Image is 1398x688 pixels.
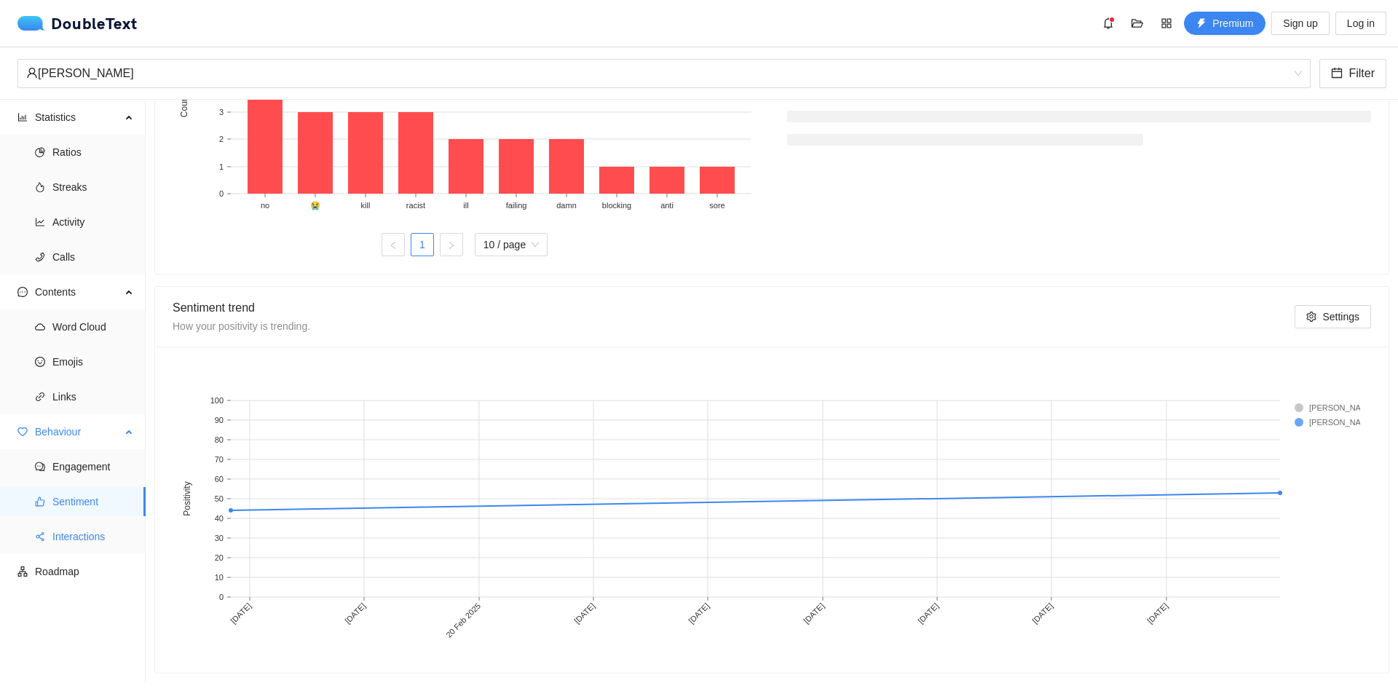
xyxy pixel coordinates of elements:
button: left [382,233,405,256]
text: 2 [219,135,224,143]
text: Positivity [182,482,192,516]
li: 1 [411,233,434,256]
span: Sign up [1283,15,1317,31]
text: 20 [215,553,224,562]
text: 😭 [310,200,320,210]
span: comment [35,462,45,472]
span: Links [52,382,134,411]
span: phone [35,252,45,262]
text: 60 [215,475,224,483]
text: 0 [219,593,224,601]
text: [DATE] [572,601,596,625]
span: Interactions [52,522,134,551]
text: 0 [219,189,224,198]
span: Behaviour [35,417,121,446]
text: 70 [215,455,224,464]
text: failing [506,201,527,210]
button: folder-open [1126,12,1149,35]
text: 3 [219,108,224,116]
text: anti [660,201,674,210]
li: Next Page [440,233,463,256]
span: share-alt [35,531,45,542]
span: How your positivity is trending. [173,320,310,332]
span: bell [1097,17,1119,29]
text: 10 [215,573,224,582]
text: 50 [215,494,224,503]
span: heart [17,427,28,437]
span: Ratios [52,138,134,167]
img: logo [17,16,51,31]
span: appstore [1156,17,1177,29]
li: Previous Page [382,233,405,256]
span: Streaks [52,173,134,202]
text: [DATE] [802,601,826,625]
text: damn [556,201,577,210]
text: sore [709,201,724,210]
span: calendar [1331,67,1343,81]
text: [DATE] [687,601,711,625]
text: [DATE] [916,601,940,625]
text: Count × Intensity [179,52,189,117]
span: link [35,392,45,402]
span: user [26,67,38,79]
button: right [440,233,463,256]
span: message [17,287,28,297]
span: cloud [35,322,45,332]
span: Ekansh Agrawal [26,60,1302,87]
text: 100 [210,396,224,405]
div: [PERSON_NAME] [26,60,1289,87]
div: DoubleText [17,16,138,31]
a: logoDoubleText [17,16,138,31]
text: [DATE] [1145,601,1169,625]
text: no [261,201,269,210]
button: Log in [1335,12,1386,35]
text: 90 [215,416,224,424]
text: ill [463,201,468,210]
text: 30 [215,534,224,542]
span: 10 / page [483,234,539,256]
button: appstore [1155,12,1178,35]
span: Calls [52,242,134,272]
span: line-chart [35,217,45,227]
button: thunderboltPremium [1184,12,1265,35]
button: Sign up [1271,12,1329,35]
span: smile [35,357,45,367]
span: pie-chart [35,147,45,157]
span: Activity [52,207,134,237]
text: 80 [215,435,224,444]
text: racist [406,201,425,210]
text: 1 [219,162,224,171]
text: [DATE] [229,601,253,625]
span: Statistics [35,103,121,132]
text: kill [361,201,371,210]
span: left [389,241,398,250]
button: bell [1097,12,1120,35]
span: Roadmap [35,557,134,586]
span: like [35,497,45,507]
a: 1 [411,234,433,256]
span: apartment [17,566,28,577]
span: Engagement [52,452,134,481]
span: thunderbolt [1196,18,1207,30]
span: folder-open [1126,17,1148,29]
text: blocking [602,201,631,210]
span: Sentiment [52,487,134,516]
span: bar-chart [17,112,28,122]
div: Page Size [475,233,548,256]
text: 20 Feb 2025 [444,601,482,639]
span: Log in [1347,15,1375,31]
button: settingSettings [1295,305,1371,328]
text: [DATE] [1030,601,1054,625]
span: Premium [1212,15,1253,31]
span: setting [1306,312,1316,323]
button: calendarFilter [1319,59,1386,88]
span: Filter [1348,64,1375,82]
text: 40 [215,514,224,523]
span: Contents [35,277,121,307]
span: Settings [1322,309,1359,325]
span: Word Cloud [52,312,134,341]
span: Emojis [52,347,134,376]
span: right [447,241,456,250]
span: Sentiment trend [173,301,255,314]
text: [DATE] [343,601,367,625]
